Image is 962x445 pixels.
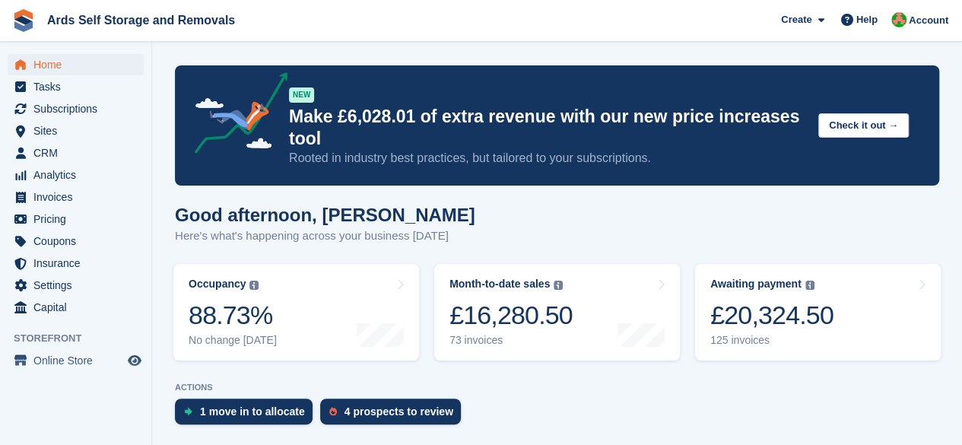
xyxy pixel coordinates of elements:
[8,230,144,252] a: menu
[909,13,948,28] span: Account
[8,76,144,97] a: menu
[434,264,680,361] a: Month-to-date sales £16,280.50 73 invoices
[33,54,125,75] span: Home
[289,150,806,167] p: Rooted in industry best practices, but tailored to your subscriptions.
[695,264,941,361] a: Awaiting payment £20,324.50 125 invoices
[8,164,144,186] a: menu
[344,405,453,418] div: 4 prospects to review
[8,350,144,371] a: menu
[449,300,573,331] div: £16,280.50
[33,208,125,230] span: Pricing
[175,205,475,225] h1: Good afternoon, [PERSON_NAME]
[175,227,475,245] p: Here's what's happening across your business [DATE]
[200,405,305,418] div: 1 move in to allocate
[449,334,573,347] div: 73 invoices
[12,9,35,32] img: stora-icon-8386f47178a22dfd0bd8f6a31ec36ba5ce8667c1dd55bd0f319d3a0aa187defe.svg
[891,12,906,27] img: Ethan McFerran
[33,297,125,318] span: Capital
[329,407,337,416] img: prospect-51fa495bee0391a8d652442698ab0144808aea92771e9ea1ae160a38d050c398.svg
[554,281,563,290] img: icon-info-grey-7440780725fd019a000dd9b08b2336e03edf1995a4989e88bcd33f0948082b44.svg
[818,113,909,138] button: Check it out →
[33,350,125,371] span: Online Store
[33,142,125,164] span: CRM
[320,399,468,432] a: 4 prospects to review
[8,142,144,164] a: menu
[8,297,144,318] a: menu
[8,54,144,75] a: menu
[8,98,144,119] a: menu
[33,230,125,252] span: Coupons
[289,106,806,150] p: Make £6,028.01 of extra revenue with our new price increases tool
[8,275,144,296] a: menu
[182,72,288,159] img: price-adjustments-announcement-icon-8257ccfd72463d97f412b2fc003d46551f7dbcb40ab6d574587a9cd5c0d94...
[189,278,246,291] div: Occupancy
[781,12,811,27] span: Create
[289,87,314,103] div: NEW
[710,334,833,347] div: 125 invoices
[33,120,125,141] span: Sites
[33,164,125,186] span: Analytics
[33,253,125,274] span: Insurance
[33,98,125,119] span: Subscriptions
[189,300,277,331] div: 88.73%
[173,264,419,361] a: Occupancy 88.73% No change [DATE]
[710,300,833,331] div: £20,324.50
[805,281,814,290] img: icon-info-grey-7440780725fd019a000dd9b08b2336e03edf1995a4989e88bcd33f0948082b44.svg
[189,334,277,347] div: No change [DATE]
[449,278,550,291] div: Month-to-date sales
[33,76,125,97] span: Tasks
[8,253,144,274] a: menu
[175,383,939,393] p: ACTIONS
[8,186,144,208] a: menu
[175,399,320,432] a: 1 move in to allocate
[710,278,802,291] div: Awaiting payment
[33,275,125,296] span: Settings
[125,351,144,370] a: Preview store
[41,8,241,33] a: Ards Self Storage and Removals
[8,208,144,230] a: menu
[249,281,259,290] img: icon-info-grey-7440780725fd019a000dd9b08b2336e03edf1995a4989e88bcd33f0948082b44.svg
[8,120,144,141] a: menu
[33,186,125,208] span: Invoices
[184,407,192,416] img: move_ins_to_allocate_icon-fdf77a2bb77ea45bf5b3d319d69a93e2d87916cf1d5bf7949dd705db3b84f3ca.svg
[856,12,878,27] span: Help
[14,331,151,346] span: Storefront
